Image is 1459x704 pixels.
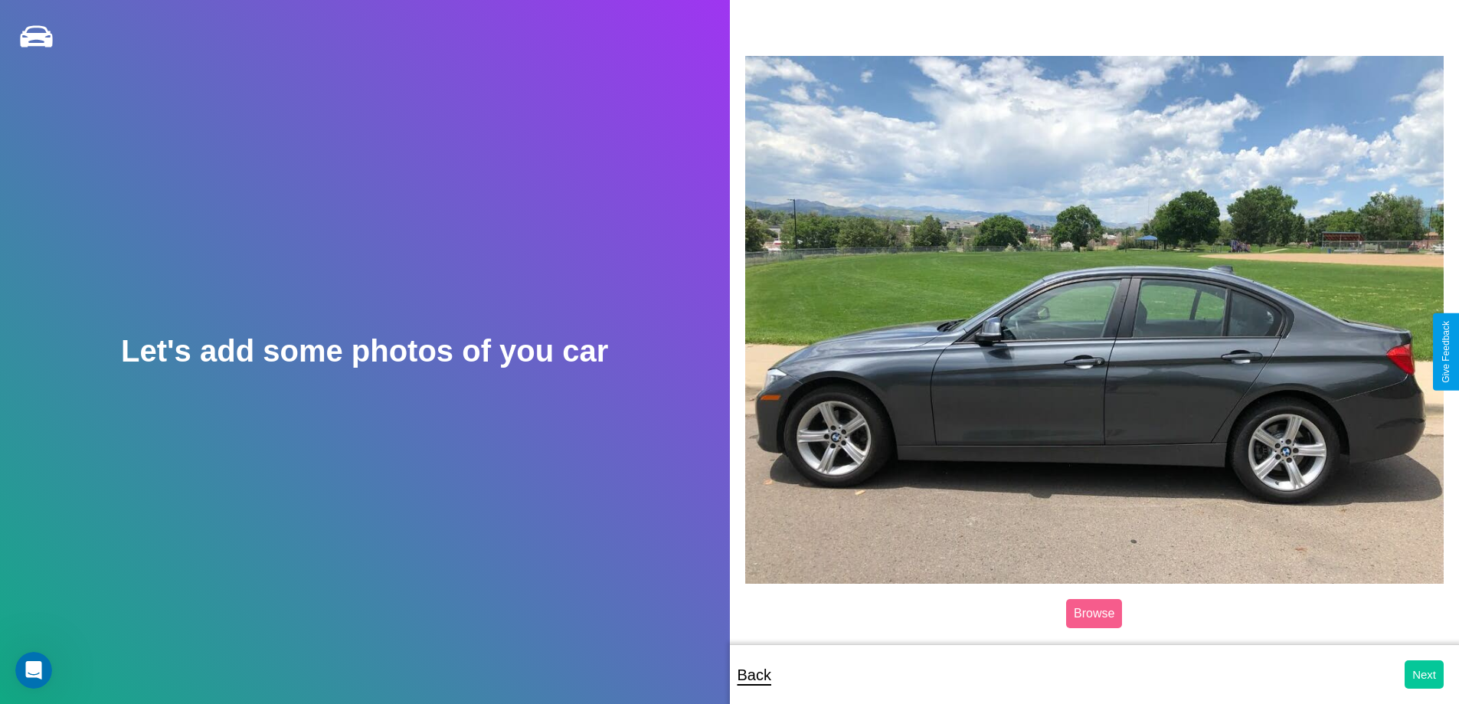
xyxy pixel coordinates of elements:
[738,661,771,689] p: Back
[1066,599,1122,628] label: Browse
[745,56,1444,583] img: posted
[1441,321,1451,383] div: Give Feedback
[15,652,52,689] iframe: Intercom live chat
[121,334,608,368] h2: Let's add some photos of you car
[1405,660,1444,689] button: Next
